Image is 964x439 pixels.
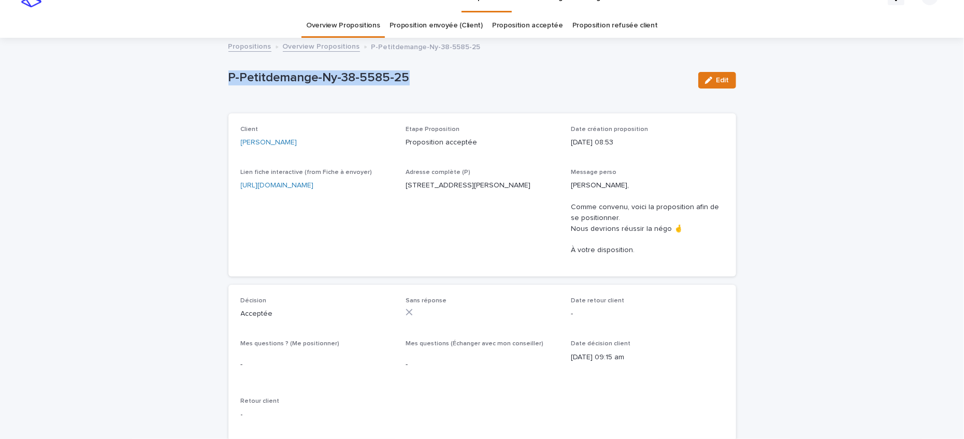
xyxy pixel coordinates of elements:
span: Mes questions ? (Me positionner) [241,341,340,347]
span: Lien fiche interactive (from Fiche à envoyer) [241,169,372,175]
p: Proposition acceptée [406,137,558,148]
a: [PERSON_NAME] [241,137,297,148]
span: Date décision client [571,341,630,347]
p: - [571,309,724,319]
span: Client [241,126,258,133]
p: Acceptée [241,309,394,319]
span: Sans réponse [406,298,447,304]
p: - [406,359,558,370]
button: Edit [698,72,736,89]
span: Adresse complète (P) [406,169,470,175]
a: [URL][DOMAIN_NAME] [241,182,314,189]
a: Overview Propositions [283,40,360,52]
span: Retour client [241,398,280,404]
p: [DATE] 08:53 [571,137,724,148]
span: Date création proposition [571,126,648,133]
p: [DATE] 09:15 am [571,352,724,363]
a: Proposition envoyée (Client) [390,13,483,38]
p: [STREET_ADDRESS][PERSON_NAME] [406,180,558,191]
span: Décision [241,298,267,304]
p: - [241,359,394,370]
p: P-Petitdemange-Ny-38-5585-25 [371,40,481,52]
p: [PERSON_NAME], Comme convenu, voici la proposition afin de se positionner. Nous devrions réussir ... [571,180,724,256]
span: Etape Proposition [406,126,459,133]
span: Message perso [571,169,616,175]
span: Mes questions (Échanger avec mon conseiller) [406,341,543,347]
span: Edit [716,77,729,84]
span: Date retour client [571,298,624,304]
a: Proposition refusée client [572,13,658,38]
a: Proposition acceptée [492,13,563,38]
a: Overview Propositions [306,13,380,38]
p: - [241,409,724,420]
p: P-Petitdemange-Ny-38-5585-25 [228,70,690,85]
a: Propositions [228,40,271,52]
